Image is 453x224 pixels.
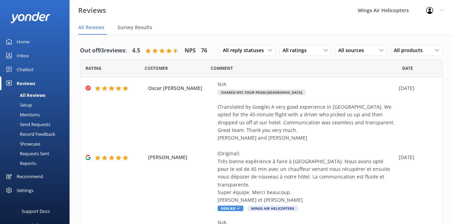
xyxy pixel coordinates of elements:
h3: Reviews [78,5,106,16]
span: All products [394,47,427,54]
a: Showcase [4,139,70,149]
span: Date [145,65,168,72]
h4: NPS [185,46,196,55]
div: [DATE] [399,154,434,161]
span: Replied [218,206,243,211]
div: Support Docs [22,204,50,218]
span: Wings Air Helicopters [248,206,298,211]
div: Send Requests [4,119,50,129]
span: All Reviews [78,24,104,31]
span: All reply statuses [223,47,268,54]
div: All Reviews [4,90,45,100]
a: Record Feedback [4,129,70,139]
h4: Out of 93 reviews: [80,46,127,55]
div: Mentions [4,110,40,119]
div: Recommend [17,169,43,183]
div: Home [17,35,30,49]
a: Setup [4,100,70,110]
div: Record Feedback [4,129,55,139]
span: All ratings [283,47,311,54]
span: Shared NYC Tour from [GEOGRAPHIC_DATA] [218,90,306,95]
span: Question [211,65,233,72]
span: Date [402,65,413,72]
div: N/A [218,81,395,88]
h4: 4.5 [132,46,140,55]
span: All sources [338,47,368,54]
span: [PERSON_NAME] [148,154,214,161]
div: Inbox [17,49,29,63]
div: Requests Sent [4,149,49,158]
div: Settings [17,183,33,197]
div: [DATE] [399,84,434,92]
div: Showcase [4,139,40,149]
span: Date [86,65,102,72]
img: yonder-white-logo.png [10,12,50,23]
span: Survey Results [118,24,152,31]
div: Reviews [17,76,35,90]
a: Send Requests [4,119,70,129]
a: Mentions [4,110,70,119]
div: Setup [4,100,32,110]
span: Oscar [PERSON_NAME] [148,84,214,92]
a: Requests Sent [4,149,70,158]
a: All Reviews [4,90,70,100]
div: (Translated by Google) A very good experience in [GEOGRAPHIC_DATA]. We opted for the 45-minute fl... [218,103,395,204]
div: Chatbot [17,63,34,76]
a: Reports [4,158,70,168]
div: Reports [4,158,36,168]
h4: 76 [201,46,207,55]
